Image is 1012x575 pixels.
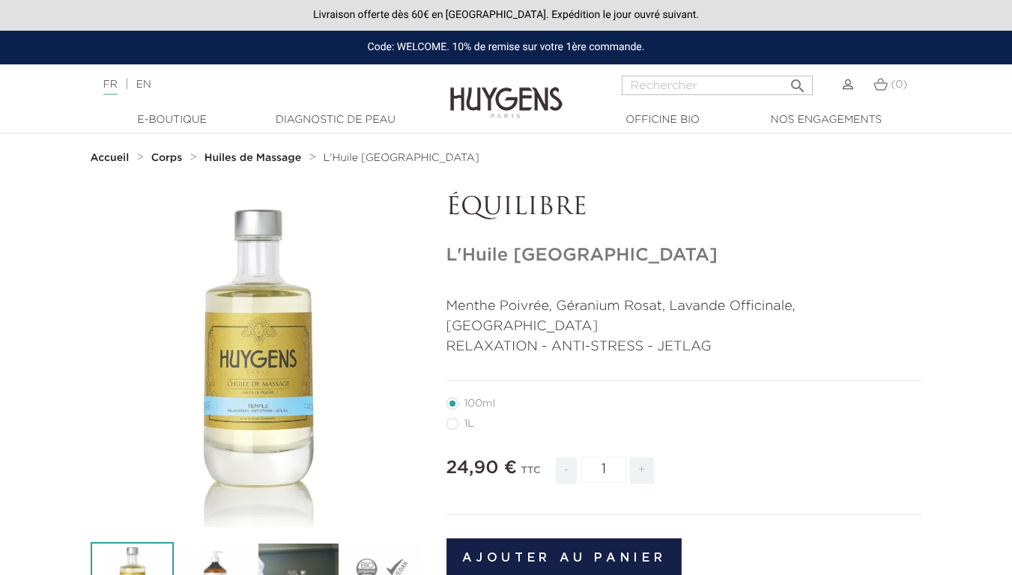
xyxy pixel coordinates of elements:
a: L'Huile [GEOGRAPHIC_DATA] [324,152,479,164]
a: Diagnostic de peau [261,112,410,128]
h1: L'Huile [GEOGRAPHIC_DATA] [446,245,922,267]
div: TTC [521,454,541,495]
span: + [630,457,654,484]
label: 1L [446,418,492,430]
strong: Accueil [91,153,130,163]
a: EN [136,79,151,90]
label: 100ml [446,398,513,410]
p: ÉQUILIBRE [446,194,922,222]
p: RELAXATION - ANTI-STRESS - JETLAG [446,337,922,357]
span: - [556,457,577,484]
i:  [789,73,807,91]
span: L'Huile [GEOGRAPHIC_DATA] [324,153,479,163]
strong: Corps [151,153,183,163]
a: Corps [151,152,186,164]
a: Accueil [91,152,133,164]
a: E-Boutique [97,112,247,128]
p: Menthe Poivrée, Géranium Rosat, Lavande Officinale, [GEOGRAPHIC_DATA] [446,296,922,337]
strong: Huiles de Massage [204,153,301,163]
a: Officine Bio [588,112,738,128]
div: | [96,76,410,94]
img: Huygens [450,63,563,121]
input: Quantité [581,457,626,483]
input: Rechercher [622,76,813,95]
a: Huiles de Massage [204,152,305,164]
span: 24,90 € [446,459,518,477]
a: Nos engagements [751,112,901,128]
a: FR [103,79,118,95]
button:  [784,71,811,91]
span: (0) [891,79,907,90]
